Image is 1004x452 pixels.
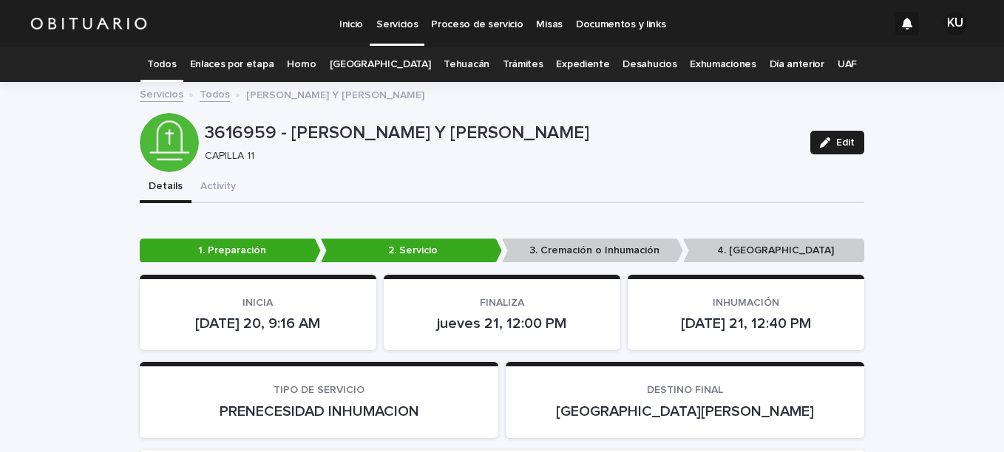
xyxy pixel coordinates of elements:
[321,239,502,263] p: 2. Servicio
[690,47,756,82] a: Exhumaciones
[645,315,847,332] p: [DATE] 21, 12:40 PM
[205,123,798,144] p: 3616959 - [PERSON_NAME] Y [PERSON_NAME]
[810,131,864,154] button: Edit
[480,298,524,308] span: FINALIZA
[503,47,543,82] a: Trámites
[140,172,191,203] button: Details
[246,86,424,102] p: [PERSON_NAME] Y [PERSON_NAME]
[943,12,967,35] div: KU
[140,85,183,102] a: Servicios
[200,85,230,102] a: Todos
[556,47,609,82] a: Expediente
[836,137,855,148] span: Edit
[444,47,489,82] a: Tehuacán
[147,47,176,82] a: Todos
[30,9,148,38] img: HUM7g2VNRLqGMmR9WVqf
[838,47,857,82] a: UAF
[330,47,431,82] a: [GEOGRAPHIC_DATA]
[523,403,847,420] p: [GEOGRAPHIC_DATA][PERSON_NAME]
[274,385,364,395] span: TIPO DE SERVICIO
[401,315,603,332] p: jueves 21, 12:00 PM
[157,403,481,420] p: PRENECESIDAD INHUMACION
[623,47,676,82] a: Desahucios
[502,239,683,263] p: 3. Cremación o Inhumación
[287,47,316,82] a: Horno
[157,315,359,332] p: [DATE] 20, 9:16 AM
[647,385,723,395] span: DESTINO FINAL
[191,172,245,203] button: Activity
[140,239,321,263] p: 1. Preparación
[683,239,864,263] p: 4. [GEOGRAPHIC_DATA]
[713,298,779,308] span: INHUMACIÓN
[242,298,273,308] span: INICIA
[205,150,793,162] p: CAPILLA 11
[770,47,824,82] a: Día anterior
[190,47,274,82] a: Enlaces por etapa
